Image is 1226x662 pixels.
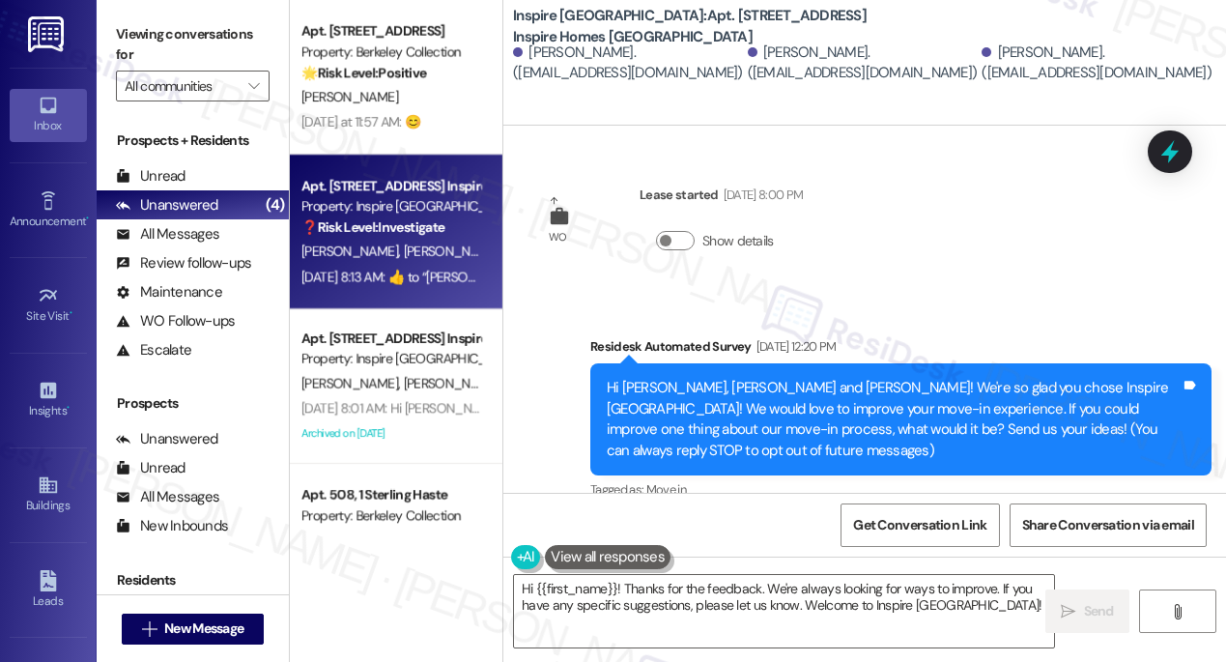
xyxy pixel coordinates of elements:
label: Show details [702,231,774,251]
button: Send [1045,590,1129,633]
strong: ❓ Risk Level: Investigate [301,218,444,236]
i:  [1170,604,1184,619]
div: Apt. [STREET_ADDRESS] Inspire Homes [GEOGRAPHIC_DATA] [301,176,480,196]
div: Review follow-ups [116,253,251,273]
div: [DATE] at 11:57 AM: 😊 [301,113,420,130]
span: [PERSON_NAME] [404,243,506,260]
a: Buildings [10,469,87,521]
div: Prospects + Residents [97,130,289,151]
button: Share Conversation via email [1010,504,1207,547]
label: Viewing conversations for [116,19,270,71]
div: Property: Inspire [GEOGRAPHIC_DATA] [301,349,480,369]
div: Apt. [STREET_ADDRESS] Inspire Homes [GEOGRAPHIC_DATA] [301,329,480,349]
span: • [70,306,72,320]
div: Lease started [640,185,803,212]
span: [PERSON_NAME] [301,88,398,105]
div: Prospects [97,393,289,414]
a: Insights • [10,374,87,426]
div: Apt. [STREET_ADDRESS] [301,21,480,42]
button: Get Conversation Link [841,504,999,547]
div: Residents [97,570,289,590]
span: [PERSON_NAME] [301,243,404,260]
div: Unanswered [116,429,218,449]
div: (4) [261,190,289,220]
strong: 🌟 Risk Level: Positive [301,64,426,81]
i:  [142,621,157,637]
div: Property: Inspire [GEOGRAPHIC_DATA] [301,196,480,216]
span: • [67,401,70,415]
div: Escalate [116,340,191,360]
textarea: Hi {{first_name}}! Thanks for the feedback. We're always looking for ways to improve. If you have... [514,575,1054,648]
span: [PERSON_NAME] [404,375,500,392]
div: [PERSON_NAME]. ([EMAIL_ADDRESS][DOMAIN_NAME]) [982,43,1212,84]
div: All Messages [116,487,219,507]
div: Residesk Automated Survey [590,336,1212,363]
span: New Message [164,619,243,639]
span: • [86,212,89,225]
div: All Messages [116,224,219,245]
span: Move in [646,481,686,498]
div: [DATE] 8:00 PM [719,185,804,205]
div: Unread [116,166,185,187]
div: [DATE] 12:20 PM [752,336,837,357]
div: Hi [PERSON_NAME], [PERSON_NAME] and [PERSON_NAME]! We're so glad you chose Inspire [GEOGRAPHIC_DA... [607,378,1181,461]
input: All communities [125,71,239,101]
i:  [248,78,259,94]
div: Apt. 508, 1 Sterling Haste [301,485,480,505]
div: Archived on [DATE] [299,421,482,446]
div: Maintenance [116,282,222,302]
div: Unread [116,458,185,478]
b: Inspire [GEOGRAPHIC_DATA]: Apt. [STREET_ADDRESS] Inspire Homes [GEOGRAPHIC_DATA] [513,6,899,47]
div: Property: Berkeley Collection [301,505,480,526]
span: Share Conversation via email [1022,515,1194,535]
span: [PERSON_NAME] [301,375,404,392]
span: Send [1084,601,1114,621]
button: New Message [122,614,265,645]
a: Leads [10,564,87,617]
div: Tagged as: [590,475,1212,504]
a: Inbox [10,89,87,141]
span: Get Conversation Link [853,515,986,535]
div: [PERSON_NAME]. ([EMAIL_ADDRESS][DOMAIN_NAME]) [513,43,743,84]
i:  [1061,604,1075,619]
div: [PERSON_NAME]. ([EMAIL_ADDRESS][DOMAIN_NAME]) [748,43,978,84]
div: New Inbounds [116,516,228,536]
div: WO [549,227,567,247]
div: Property: Berkeley Collection [301,42,480,62]
div: WO Follow-ups [116,311,235,331]
img: ResiDesk Logo [28,16,68,52]
a: Site Visit • [10,279,87,331]
div: Unanswered [116,195,218,216]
